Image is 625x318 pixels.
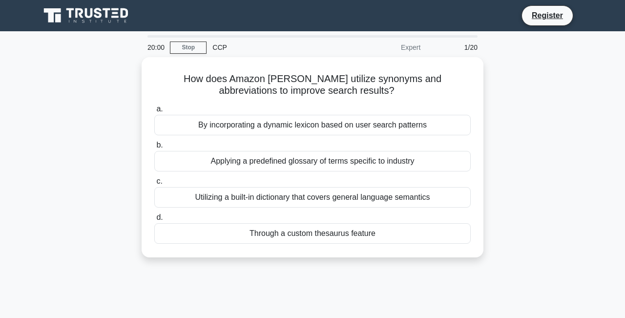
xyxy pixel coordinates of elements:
div: 1/20 [426,38,483,57]
a: Stop [170,42,207,54]
h5: How does Amazon [PERSON_NAME] utilize synonyms and abbreviations to improve search results? [153,73,472,97]
div: Expert [341,38,426,57]
span: a. [156,105,163,113]
span: d. [156,213,163,221]
div: Utilizing a built-in dictionary that covers general language semantics [154,187,471,208]
div: 20:00 [142,38,170,57]
div: Applying a predefined glossary of terms specific to industry [154,151,471,171]
span: c. [156,177,162,185]
span: b. [156,141,163,149]
a: Register [526,9,569,21]
div: By incorporating a dynamic lexicon based on user search patterns [154,115,471,135]
div: Through a custom thesaurus feature [154,223,471,244]
div: CCP [207,38,341,57]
